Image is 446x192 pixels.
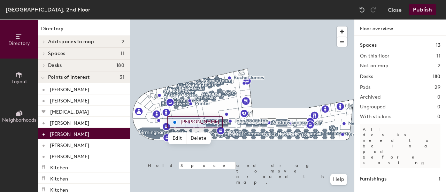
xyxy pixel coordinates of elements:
[120,75,124,80] span: 31
[433,73,440,80] h1: 180
[359,6,366,13] img: Undo
[48,51,66,56] span: Spaces
[437,114,440,120] h2: 0
[50,107,89,115] p: [MEDICAL_DATA]
[360,175,386,183] h1: Furnishings
[122,39,124,45] span: 2
[354,20,446,36] h1: Floor overview
[439,175,440,183] h1: 1
[437,53,440,59] h2: 11
[388,4,402,15] button: Close
[370,6,377,13] img: Redo
[48,39,94,45] span: Add spaces to map
[50,129,89,137] p: [PERSON_NAME]
[50,118,89,126] p: [PERSON_NAME]
[116,63,124,68] span: 180
[2,117,36,123] span: Neighborhoods
[186,132,211,144] span: Delete
[50,96,89,104] p: [PERSON_NAME]
[409,4,436,15] button: Publish
[360,73,373,80] h1: Desks
[50,140,89,148] p: [PERSON_NAME]
[121,51,124,56] span: 11
[6,5,90,14] div: [GEOGRAPHIC_DATA], 2nd Floor
[360,104,386,110] h2: Ungrouped
[38,25,130,36] h1: Directory
[8,40,30,46] span: Directory
[360,63,388,69] h2: Not on map
[50,152,89,160] p: [PERSON_NAME]
[437,104,440,110] h2: 0
[50,85,89,93] p: [PERSON_NAME]
[168,132,186,144] span: Edit
[48,63,62,68] span: Desks
[360,85,370,90] h2: Pods
[438,63,440,69] h2: 2
[435,85,440,90] h2: 29
[48,75,90,80] span: Points of interest
[360,114,392,120] h2: With stickers
[50,163,68,171] p: Kitchen
[360,53,390,59] h2: On this floor
[360,124,440,168] p: All desks need to be in a pod before saving
[11,79,27,85] span: Layout
[360,41,377,49] h1: Spaces
[330,174,347,185] button: Help
[437,94,440,100] h2: 0
[50,174,68,182] p: Kitchen
[360,94,380,100] h2: Archived
[436,41,440,49] h1: 13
